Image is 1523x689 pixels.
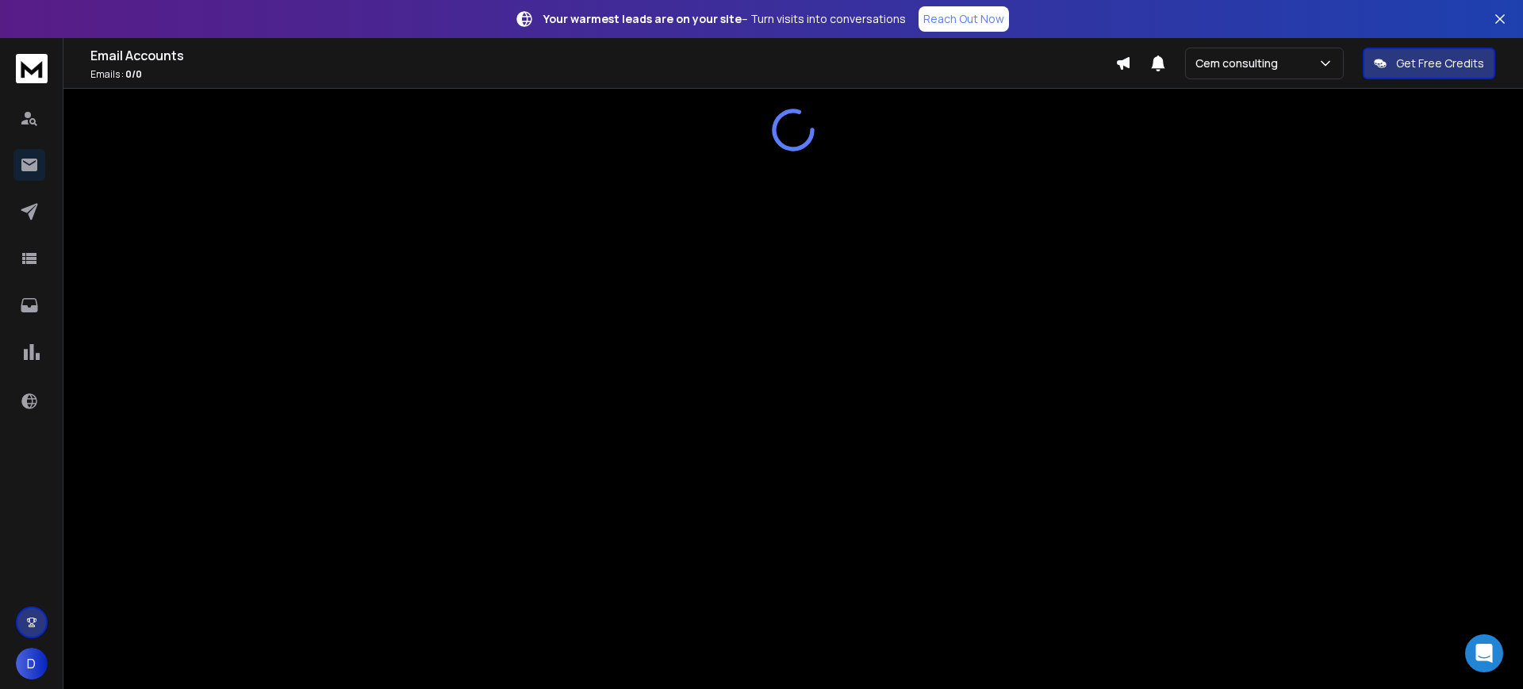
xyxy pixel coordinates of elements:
p: Cem consulting [1195,56,1284,71]
strong: Your warmest leads are on your site [543,11,742,26]
img: logo [16,54,48,83]
p: Emails : [90,68,1115,81]
p: – Turn visits into conversations [543,11,906,27]
button: D [16,648,48,679]
p: Reach Out Now [923,11,1004,27]
p: Get Free Credits [1396,56,1484,71]
span: 0 / 0 [125,67,142,81]
div: Open Intercom Messenger [1465,634,1503,672]
a: Reach Out Now [919,6,1009,32]
h1: Email Accounts [90,46,1115,65]
button: Get Free Credits [1363,48,1495,79]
